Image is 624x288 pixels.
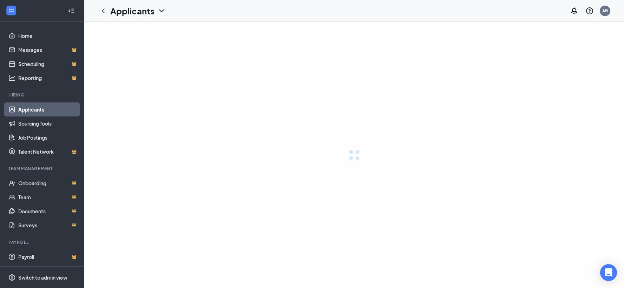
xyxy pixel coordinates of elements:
a: Sourcing Tools [18,116,78,130]
a: Home [18,29,78,43]
a: SurveysCrown [18,218,78,232]
svg: ChevronLeft [99,7,107,15]
a: SchedulingCrown [18,57,78,71]
a: Applicants [18,102,78,116]
a: Job Postings [18,130,78,145]
div: Open Intercom Messenger [600,264,617,281]
h1: Applicants [110,5,155,17]
svg: Settings [8,274,15,281]
svg: Collapse [68,7,75,14]
a: TeamCrown [18,190,78,204]
a: OnboardingCrown [18,176,78,190]
a: PayrollCrown [18,250,78,264]
a: MessagesCrown [18,43,78,57]
div: AB [602,8,608,14]
svg: ChevronDown [157,7,166,15]
svg: WorkstreamLogo [8,7,15,14]
svg: QuestionInfo [585,7,594,15]
a: ReportingCrown [18,71,78,85]
a: DocumentsCrown [18,204,78,218]
a: Talent NetworkCrown [18,145,78,159]
div: Team Management [8,166,77,172]
svg: Notifications [570,7,578,15]
div: Payroll [8,239,77,245]
div: Hiring [8,92,77,98]
div: Switch to admin view [18,274,67,281]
